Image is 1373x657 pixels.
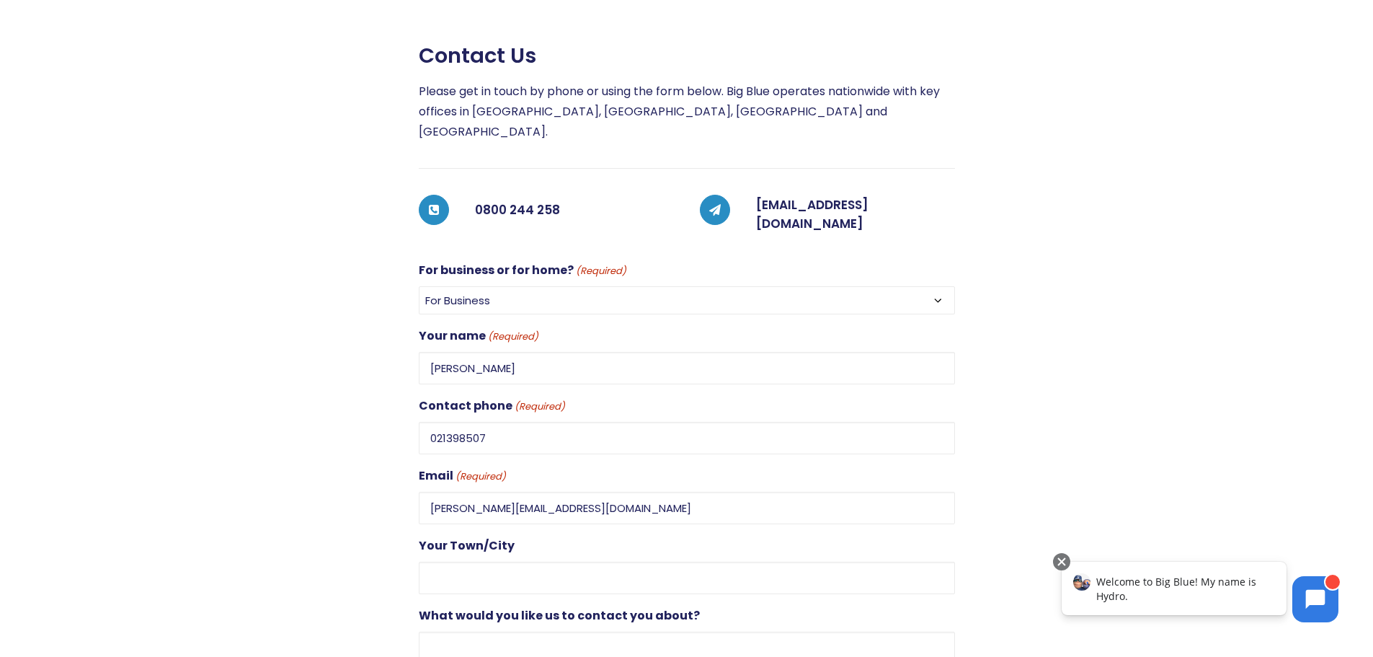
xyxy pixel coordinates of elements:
label: What would you like us to contact you about? [419,606,700,626]
p: Please get in touch by phone or using the form below. Big Blue operates nationwide with key offic... [419,81,955,142]
h5: 0800 244 258 [475,196,674,225]
iframe: Chatbot [1047,550,1353,637]
a: [EMAIL_ADDRESS][DOMAIN_NAME] [756,196,868,232]
label: Your name [419,326,538,346]
span: Contact us [419,43,536,69]
span: (Required) [454,469,506,485]
span: (Required) [513,399,565,415]
span: (Required) [486,329,538,345]
label: Your Town/City [419,536,515,556]
label: For business or for home? [419,260,626,281]
label: Contact phone [419,396,565,416]
span: (Required) [574,263,626,280]
label: Email [419,466,506,486]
